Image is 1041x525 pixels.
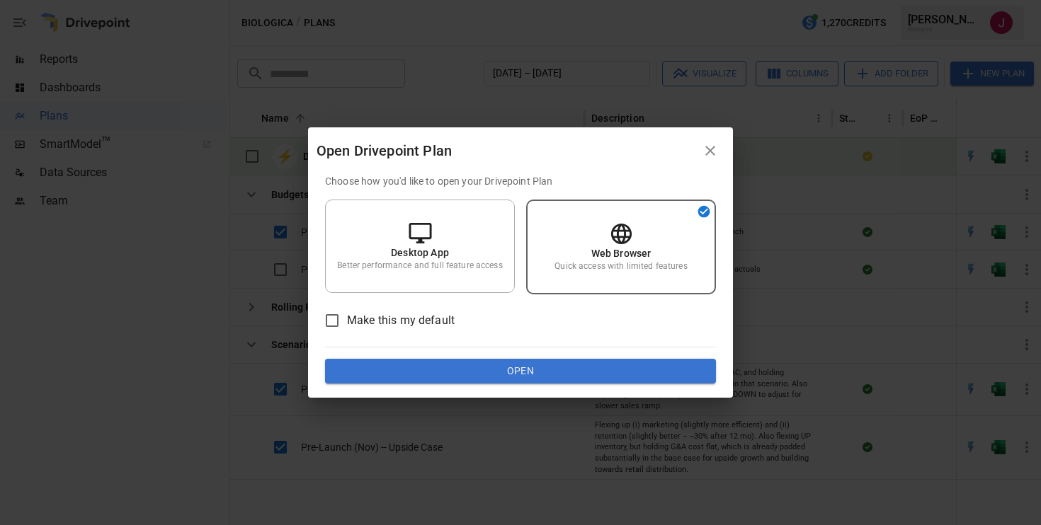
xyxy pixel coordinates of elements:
p: Desktop App [391,246,449,260]
button: Open [325,359,716,384]
div: Open Drivepoint Plan [317,139,696,162]
p: Web Browser [591,246,652,260]
p: Quick access with limited features [554,260,687,272]
p: Better performance and full feature access [337,260,502,272]
span: Make this my default [347,312,455,329]
p: Choose how you'd like to open your Drivepoint Plan [325,174,716,188]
